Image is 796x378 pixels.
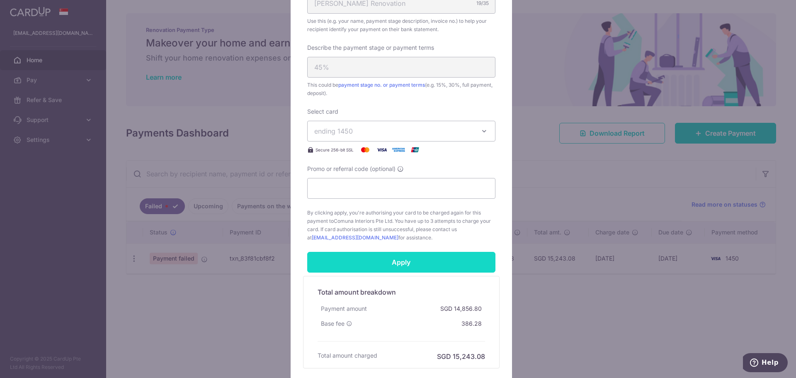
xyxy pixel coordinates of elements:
[437,351,485,361] h6: SGD 15,243.08
[318,351,377,360] h6: Total amount charged
[318,287,485,297] h5: Total amount breakdown
[458,316,485,331] div: 386.28
[338,82,425,88] a: payment stage no. or payment terms
[314,127,353,135] span: ending 1450
[374,145,390,155] img: Visa
[390,145,407,155] img: American Express
[437,301,485,316] div: SGD 14,856.80
[307,44,434,52] label: Describe the payment stage or payment terms
[318,301,370,316] div: Payment amount
[307,121,495,141] button: ending 1450
[307,209,495,242] span: By clicking apply, you're authorising your card to be charged again for this payment to . You hav...
[407,145,423,155] img: UnionPay
[312,234,398,241] a: [EMAIL_ADDRESS][DOMAIN_NAME]
[321,319,345,328] span: Base fee
[307,107,338,116] label: Select card
[357,145,374,155] img: Mastercard
[315,146,354,153] span: Secure 256-bit SSL
[334,218,392,224] span: Comuna Interiors Pte Ltd
[743,353,788,374] iframe: Opens a widget where you can find more information
[307,81,495,98] span: This could be (e.g. 15%, 30%, full payment, deposit).
[307,252,495,273] input: Apply
[307,17,495,34] span: Use this (e.g. your name, payment stage description, invoice no.) to help your recipient identify...
[307,165,396,173] span: Promo or referral code (optional)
